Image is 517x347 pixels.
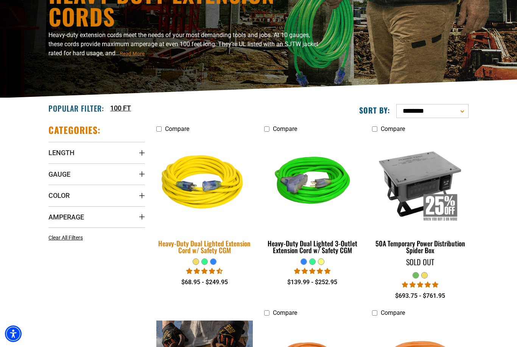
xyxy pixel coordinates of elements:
[48,206,145,227] summary: Amperage
[165,125,189,132] span: Compare
[264,240,361,254] div: Heavy-Duty Dual Lighted 3-Outlet Extension Cord w/ Safety CGM
[273,125,297,132] span: Compare
[273,309,297,316] span: Compare
[48,142,145,163] summary: Length
[156,136,253,258] a: yellow Heavy-Duty Dual Lighted Extension Cord w/ Safety CGM
[265,140,360,227] img: neon green
[372,140,468,227] img: 50A Temporary Power Distribution Spider Box
[372,136,469,258] a: 50A Temporary Power Distribution Spider Box 50A Temporary Power Distribution Spider Box
[294,268,330,275] span: 4.92 stars
[381,125,405,132] span: Compare
[264,136,361,258] a: neon green Heavy-Duty Dual Lighted 3-Outlet Extension Cord w/ Safety CGM
[264,278,361,287] div: $139.99 - $252.95
[110,103,131,113] a: 100 FT
[152,135,258,232] img: yellow
[5,325,22,342] div: Accessibility Menu
[48,148,75,157] span: Length
[372,240,469,254] div: 50A Temporary Power Distribution Spider Box
[48,235,83,241] span: Clear All Filters
[372,291,469,300] div: $693.75 - $761.95
[156,278,253,287] div: $68.95 - $249.95
[48,31,318,57] span: Heavy-duty extension cords meet the needs of your most demanding tools and jobs. At 10 gauges, th...
[372,258,469,266] div: Sold Out
[402,281,438,288] span: 5.00 stars
[120,51,145,56] span: Read More
[48,103,104,113] h2: Popular Filter:
[48,234,86,242] a: Clear All Filters
[48,170,70,179] span: Gauge
[186,268,223,275] span: 4.64 stars
[48,213,84,221] span: Amperage
[381,309,405,316] span: Compare
[156,240,253,254] div: Heavy-Duty Dual Lighted Extension Cord w/ Safety CGM
[48,124,101,136] h2: Categories:
[48,191,70,200] span: Color
[48,163,145,185] summary: Gauge
[359,105,390,115] label: Sort by:
[48,185,145,206] summary: Color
